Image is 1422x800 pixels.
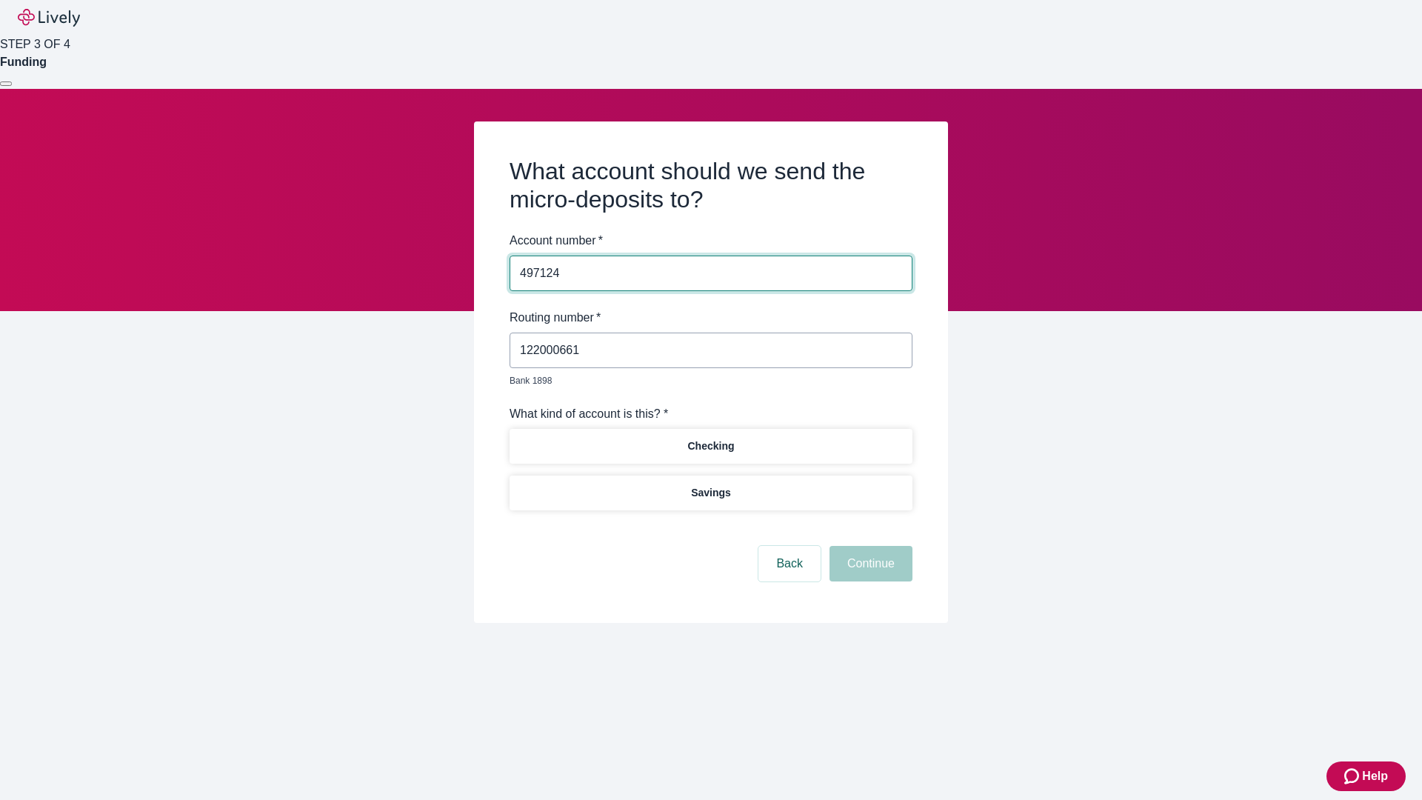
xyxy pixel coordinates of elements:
svg: Zendesk support icon [1344,767,1362,785]
label: What kind of account is this? * [510,405,668,423]
button: Savings [510,476,912,510]
h2: What account should we send the micro-deposits to? [510,157,912,214]
button: Checking [510,429,912,464]
button: Back [758,546,821,581]
label: Routing number [510,309,601,327]
p: Checking [687,439,734,454]
button: Zendesk support iconHelp [1326,761,1406,791]
label: Account number [510,232,603,250]
p: Savings [691,485,731,501]
p: Bank 1898 [510,374,902,387]
span: Help [1362,767,1388,785]
img: Lively [18,9,80,27]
